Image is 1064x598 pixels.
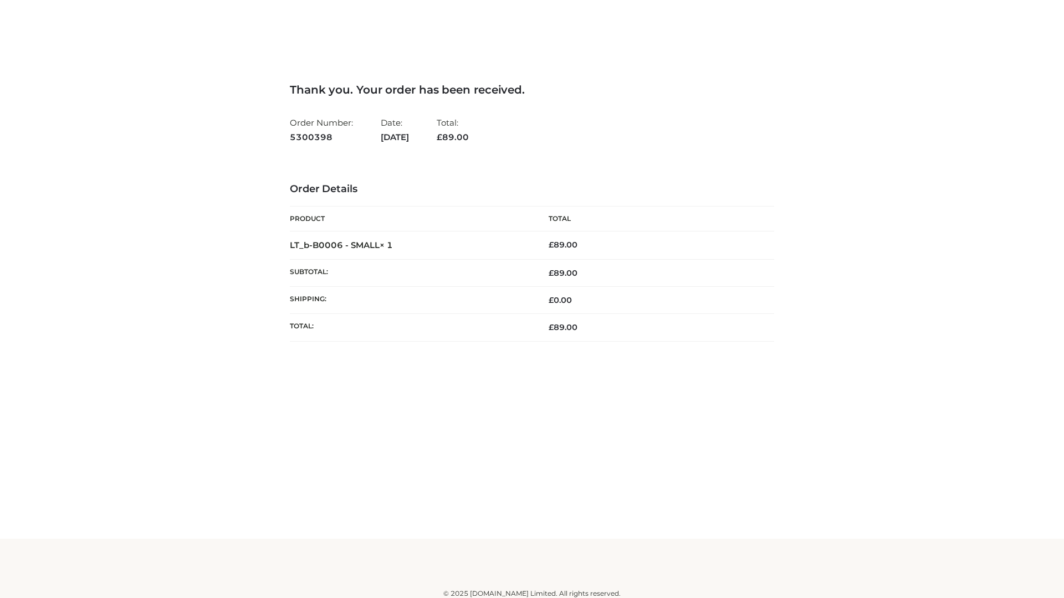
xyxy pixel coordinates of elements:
[290,240,393,250] strong: LT_b-B0006 - SMALL
[549,322,577,332] span: 89.00
[290,207,532,231] th: Product
[437,113,469,147] li: Total:
[290,113,353,147] li: Order Number:
[290,259,532,286] th: Subtotal:
[549,240,577,250] bdi: 89.00
[549,295,572,305] bdi: 0.00
[290,287,532,314] th: Shipping:
[549,268,554,278] span: £
[437,132,469,142] span: 89.00
[290,183,774,195] h3: Order Details
[532,207,774,231] th: Total
[381,130,409,145] strong: [DATE]
[549,322,554,332] span: £
[290,83,774,96] h3: Thank you. Your order has been received.
[549,295,554,305] span: £
[381,113,409,147] li: Date:
[437,132,442,142] span: £
[290,130,353,145] strong: 5300398
[380,240,393,250] strong: × 1
[549,268,577,278] span: 89.00
[549,240,554,250] span: £
[290,314,532,341] th: Total:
